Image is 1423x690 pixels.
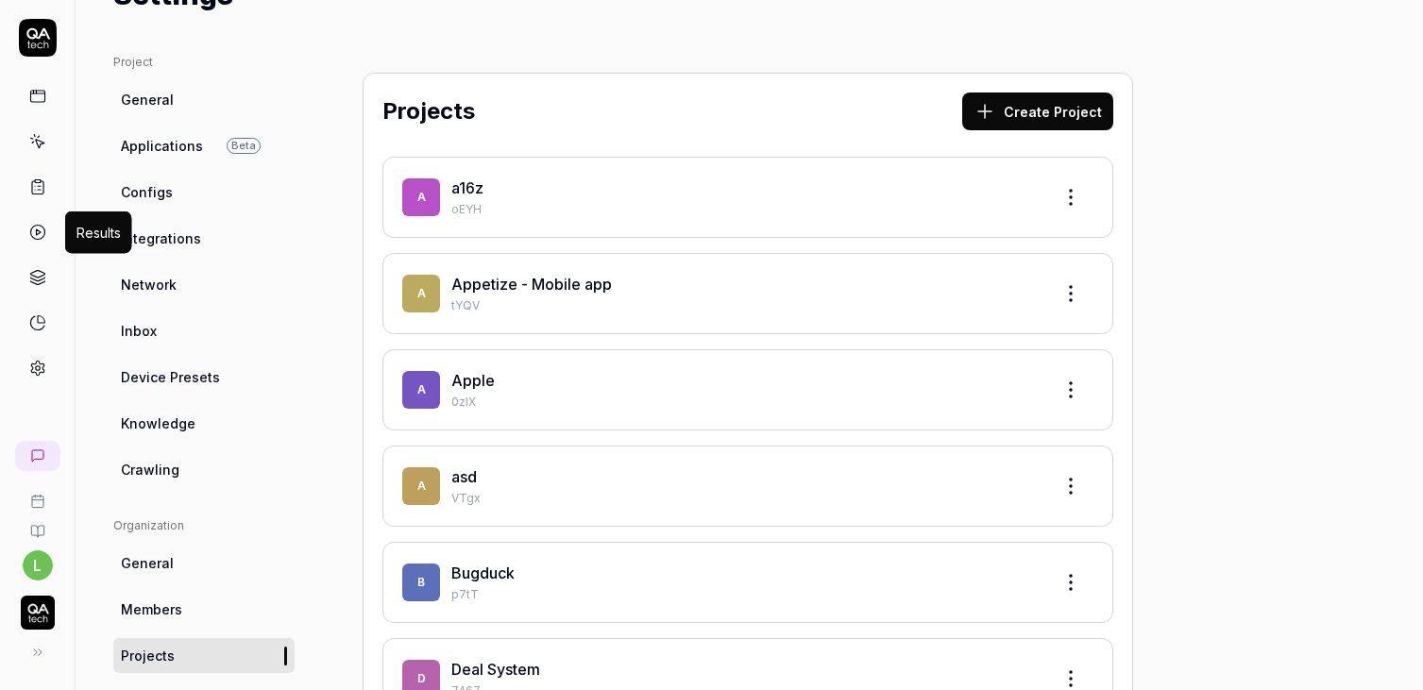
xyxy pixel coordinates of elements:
a: Book a call with us [8,479,67,509]
p: tYQV [451,297,1037,314]
div: Project [113,54,295,71]
span: a [402,467,440,505]
a: a16z [451,178,483,197]
span: Integrations [121,228,201,248]
span: General [121,553,174,573]
span: A [402,275,440,312]
a: Projects [113,638,295,673]
a: Crawling [113,452,295,487]
a: Knowledge [113,406,295,441]
span: Device Presets [121,367,220,387]
p: oEYH [451,201,1037,218]
a: Members [113,592,295,627]
p: 0zIX [451,394,1037,411]
span: Beta [227,138,261,154]
span: Crawling [121,460,179,480]
a: Bugduck [451,564,515,582]
h2: Projects [382,94,475,128]
a: General [113,82,295,117]
span: A [402,371,440,409]
a: Documentation [8,509,67,539]
p: p7tT [451,586,1037,603]
p: VTgx [451,490,1037,507]
a: General [113,546,295,581]
a: ApplicationsBeta [113,128,295,163]
div: Organization [113,517,295,534]
a: Integrations [113,221,295,256]
a: Inbox [113,313,295,348]
img: QA Tech Logo [21,596,55,630]
button: l [23,550,53,581]
a: Appetize - Mobile app [451,275,612,294]
span: B [402,564,440,601]
span: Network [121,275,177,295]
span: a [402,178,440,216]
span: Knowledge [121,413,195,433]
span: Projects [121,646,175,665]
a: Device Presets [113,360,295,395]
button: Create Project [962,93,1113,130]
button: QA Tech Logo [8,581,67,633]
a: asd [451,467,477,486]
a: New conversation [15,441,60,471]
div: Results [76,223,121,243]
span: Inbox [121,321,157,341]
span: Configs [121,182,173,202]
a: Network [113,267,295,302]
a: Apple [451,371,495,390]
span: General [121,90,174,109]
span: Members [121,599,182,619]
a: Deal System [451,660,540,679]
a: Configs [113,175,295,210]
span: Applications [121,136,203,156]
